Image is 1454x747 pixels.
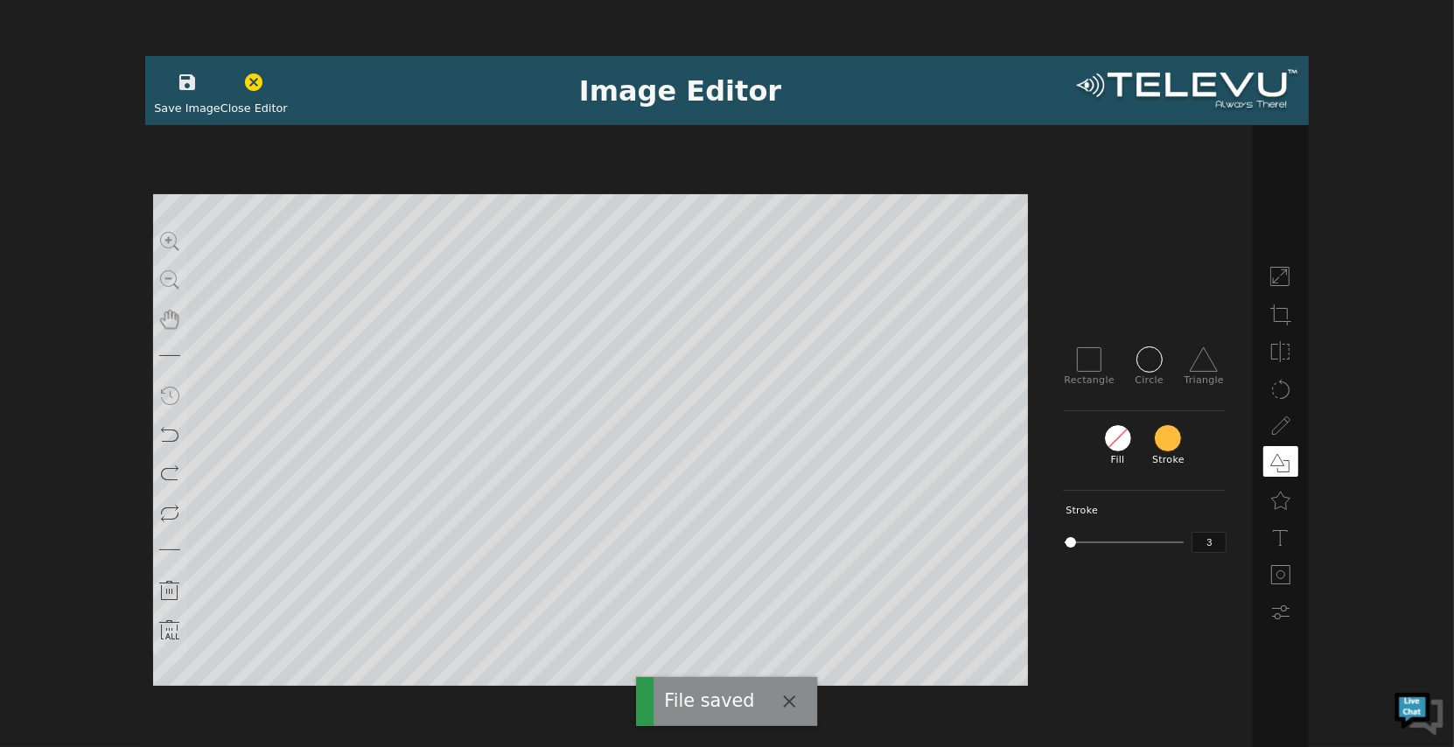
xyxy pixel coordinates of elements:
label: Stroke [1066,504,1226,519]
div: Stroke [1152,424,1185,468]
label: Circle [1135,373,1164,388]
img: d_736959983_company_1615157101543_736959983 [30,81,73,125]
div: Minimize live chat window [287,9,329,51]
label: Triangle [1184,373,1224,388]
label: Fill [1111,453,1125,468]
div: File saved [664,688,754,715]
span: Save Image [154,100,220,116]
div: Fill [1104,424,1132,468]
textarea: Type your message and hit 'Enter' [9,478,333,539]
div: Image Editor [579,70,781,112]
label: Stroke [1152,453,1185,468]
span: We're online! [101,220,241,397]
span: Close Editor [220,100,288,116]
label: Rectangle [1065,373,1115,388]
div: Chat with us now [91,92,294,115]
img: logoWhite.png [1073,69,1300,113]
img: Chat Widget [1393,686,1445,738]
